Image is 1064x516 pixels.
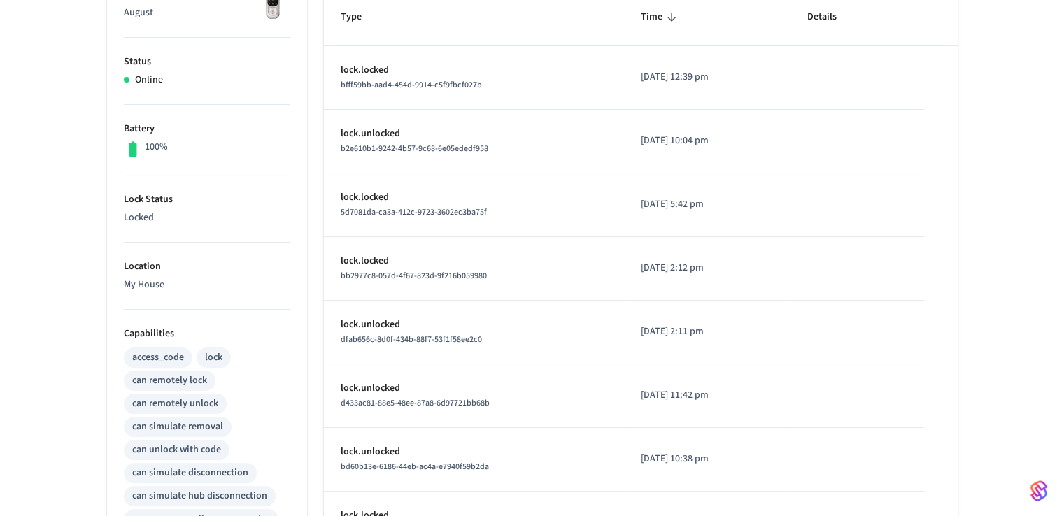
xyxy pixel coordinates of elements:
p: August [124,6,290,20]
p: [DATE] 2:12 pm [641,261,774,275]
div: can simulate hub disconnection [132,489,267,503]
span: Time [641,6,681,28]
p: [DATE] 10:04 pm [641,134,774,148]
div: can simulate removal [132,420,223,434]
span: d433ac81-88e5-48ee-87a8-6d97721bb68b [341,397,490,409]
p: lock.unlocked [341,317,607,332]
p: lock.locked [341,190,607,205]
p: Status [124,55,290,69]
p: [DATE] 10:38 pm [641,452,774,466]
p: My House [124,278,290,292]
span: b2e610b1-9242-4b57-9c68-6e05ededf958 [341,143,488,155]
div: lock [205,350,222,365]
div: can simulate disconnection [132,466,248,480]
p: Online [135,73,163,87]
p: lock.unlocked [341,381,607,396]
div: access_code [132,350,184,365]
p: [DATE] 5:42 pm [641,197,774,212]
p: 100% [145,140,168,155]
p: Lock Status [124,192,290,207]
p: lock.locked [341,254,607,268]
p: lock.unlocked [341,445,607,459]
div: can unlock with code [132,443,221,457]
span: bd60b13e-6186-44eb-ac4a-e7940f59b2da [341,461,489,473]
span: dfab656c-8d0f-434b-88f7-53f1f58ee2c0 [341,334,482,345]
p: [DATE] 2:11 pm [641,324,774,339]
p: lock.locked [341,63,607,78]
p: Capabilities [124,327,290,341]
span: Details [807,6,855,28]
div: can remotely lock [132,373,207,388]
p: [DATE] 12:39 pm [641,70,774,85]
div: can remotely unlock [132,396,218,411]
span: bfff59bb-aad4-454d-9914-c5f9fbcf027b [341,79,482,91]
p: Locked [124,210,290,225]
p: Battery [124,122,290,136]
p: Location [124,259,290,274]
p: lock.unlocked [341,127,607,141]
span: 5d7081da-ca3a-412c-9723-3602ec3ba75f [341,206,487,218]
span: Type [341,6,380,28]
span: bb2977c8-057d-4f67-823d-9f216b059980 [341,270,487,282]
p: [DATE] 11:42 pm [641,388,774,403]
img: SeamLogoGradient.69752ec5.svg [1030,480,1047,502]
